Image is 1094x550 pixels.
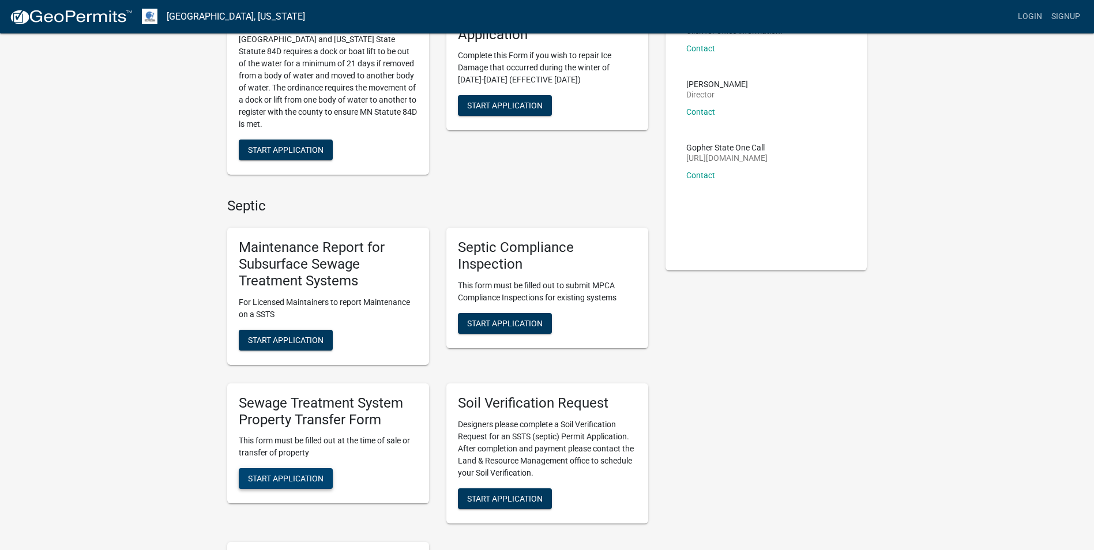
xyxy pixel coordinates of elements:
[458,239,637,273] h5: Septic Compliance Inspection
[467,494,543,503] span: Start Application
[458,280,637,304] p: This form must be filled out to submit MPCA Compliance Inspections for existing systems
[239,468,333,489] button: Start Application
[248,474,324,483] span: Start Application
[458,488,552,509] button: Start Application
[686,80,748,88] p: [PERSON_NAME]
[1013,6,1047,28] a: Login
[239,296,418,321] p: For Licensed Maintainers to report Maintenance on a SSTS
[686,44,715,53] a: Contact
[239,330,333,351] button: Start Application
[248,335,324,344] span: Start Application
[467,318,543,327] span: Start Application
[142,9,157,24] img: Otter Tail County, Minnesota
[239,435,418,459] p: This form must be filled out at the time of sale or transfer of property
[239,33,418,130] p: [GEOGRAPHIC_DATA] and [US_STATE] State Statute 84D requires a dock or boat lift to be out of the ...
[467,101,543,110] span: Start Application
[1047,6,1085,28] a: Signup
[458,50,637,86] p: Complete this Form if you wish to repair Ice Damage that occurred during the winter of [DATE]-[DA...
[458,395,637,412] h5: Soil Verification Request
[686,107,715,116] a: Contact
[248,145,324,154] span: Start Application
[239,239,418,289] h5: Maintenance Report for Subsurface Sewage Treatment Systems
[686,144,768,152] p: Gopher State One Call
[167,7,305,27] a: [GEOGRAPHIC_DATA], [US_STATE]
[239,395,418,428] h5: Sewage Treatment System Property Transfer Form
[686,171,715,180] a: Contact
[686,154,768,162] p: [URL][DOMAIN_NAME]
[458,419,637,479] p: Designers please complete a Soil Verification Request for an SSTS (septic) Permit Application. Af...
[458,95,552,116] button: Start Application
[686,91,748,99] p: Director
[227,198,648,214] h4: Septic
[458,313,552,334] button: Start Application
[239,140,333,160] button: Start Application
